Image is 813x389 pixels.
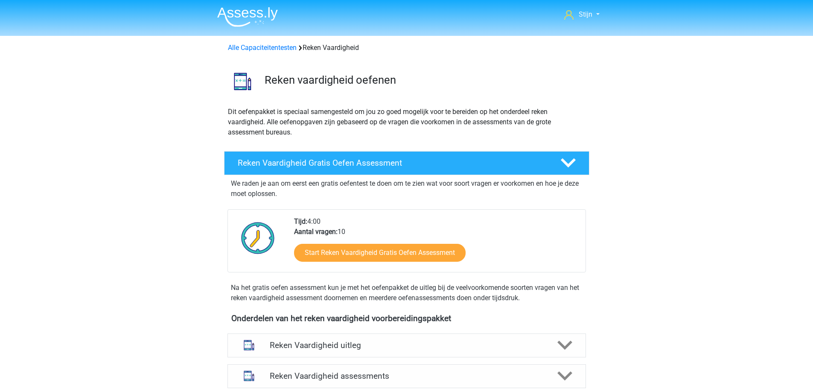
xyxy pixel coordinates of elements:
h4: Reken Vaardigheid assessments [270,371,544,381]
img: reken vaardigheid uitleg [238,334,260,356]
img: reken vaardigheid assessments [238,365,260,387]
img: Assessly [217,7,278,27]
a: uitleg Reken Vaardigheid uitleg [224,333,589,357]
span: Stijn [579,10,592,18]
p: We raden je aan om eerst een gratis oefentest te doen om te zien wat voor soort vragen er voorkom... [231,178,583,199]
b: Aantal vragen: [294,228,338,236]
a: assessments Reken Vaardigheid assessments [224,364,589,388]
h4: Onderdelen van het reken vaardigheid voorbereidingspakket [231,313,582,323]
img: reken vaardigheid [224,63,261,99]
a: Stijn [561,9,603,20]
div: 4:00 10 [288,216,585,272]
p: Dit oefenpakket is speciaal samengesteld om jou zo goed mogelijk voor te bereiden op het onderdee... [228,107,586,137]
img: Klok [236,216,280,259]
h3: Reken vaardigheid oefenen [265,73,583,87]
h4: Reken Vaardigheid uitleg [270,340,544,350]
a: Start Reken Vaardigheid Gratis Oefen Assessment [294,244,466,262]
div: Reken Vaardigheid [224,43,589,53]
b: Tijd: [294,217,307,225]
div: Na het gratis oefen assessment kun je met het oefenpakket de uitleg bij de veelvoorkomende soorte... [227,283,586,303]
a: Reken Vaardigheid Gratis Oefen Assessment [221,151,593,175]
h4: Reken Vaardigheid Gratis Oefen Assessment [238,158,547,168]
a: Alle Capaciteitentesten [228,44,297,52]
